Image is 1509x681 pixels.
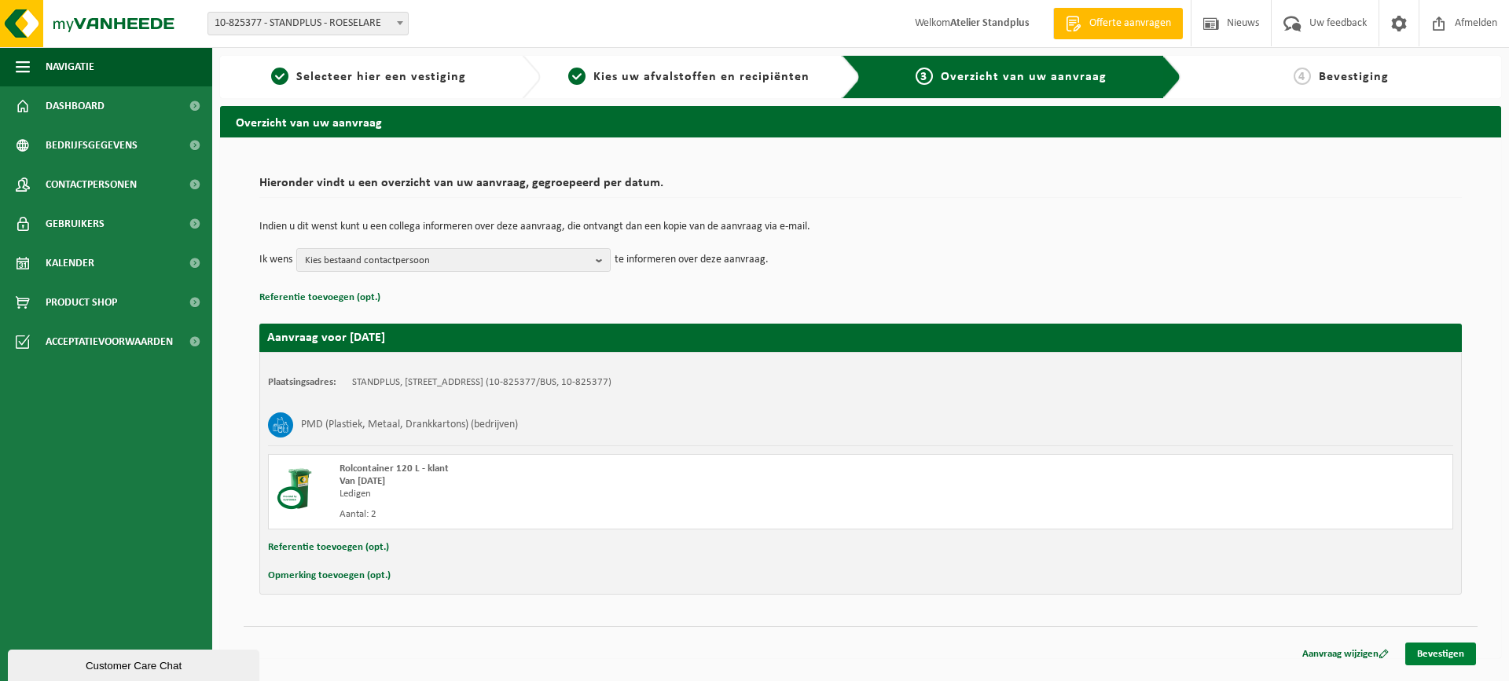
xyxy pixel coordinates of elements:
[340,508,923,521] div: Aantal: 2
[46,86,105,126] span: Dashboard
[296,71,466,83] span: Selecteer hier een vestiging
[268,566,391,586] button: Opmerking toevoegen (opt.)
[1319,71,1389,83] span: Bevestiging
[259,248,292,272] p: Ik wens
[1291,643,1401,665] a: Aanvraag wijzigen
[1085,16,1175,31] span: Offerte aanvragen
[568,68,586,85] span: 2
[268,377,336,387] strong: Plaatsingsadres:
[549,68,830,86] a: 2Kies uw afvalstoffen en recipiënten
[305,249,589,273] span: Kies bestaand contactpersoon
[1294,68,1311,85] span: 4
[46,243,94,283] span: Kalender
[220,106,1501,137] h2: Overzicht van uw aanvraag
[277,463,324,510] img: WB-0120-CU.png
[46,126,138,165] span: Bedrijfsgegevens
[593,71,810,83] span: Kies uw afvalstoffen en recipiënten
[46,165,137,204] span: Contactpersonen
[1405,643,1476,665] a: Bevestigen
[46,322,173,361] span: Acceptatievoorwaarden
[941,71,1107,83] span: Overzicht van uw aanvraag
[267,331,385,344] strong: Aanvraag voor [DATE]
[259,177,1462,198] h2: Hieronder vindt u een overzicht van uw aanvraag, gegroepeerd per datum.
[950,17,1030,29] strong: Atelier Standplus
[352,376,611,389] td: STANDPLUS, [STREET_ADDRESS] (10-825377/BUS, 10-825377)
[259,222,1462,232] p: Indien u dit wenst kunt u een collega informeren over deze aanvraag, die ontvangt dan een kopie v...
[208,13,408,35] span: 10-825377 - STANDPLUS - ROESELARE
[916,68,933,85] span: 3
[301,412,518,438] h3: PMD (Plastiek, Metaal, Drankkartons) (bedrijven)
[8,646,263,681] iframe: chat widget
[340,463,449,474] span: Rolcontainer 120 L - klant
[271,68,288,85] span: 1
[615,248,769,272] p: te informeren over deze aanvraag.
[268,537,389,558] button: Referentie toevoegen (opt.)
[207,12,409,35] span: 10-825377 - STANDPLUS - ROESELARE
[259,287,380,308] button: Referentie toevoegen (opt.)
[228,68,509,86] a: 1Selecteer hier een vestiging
[296,248,611,272] button: Kies bestaand contactpersoon
[46,204,105,243] span: Gebruikers
[46,283,117,322] span: Product Shop
[46,47,94,86] span: Navigatie
[1053,8,1183,39] a: Offerte aanvragen
[340,476,385,486] strong: Van [DATE]
[340,488,923,500] div: Ledigen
